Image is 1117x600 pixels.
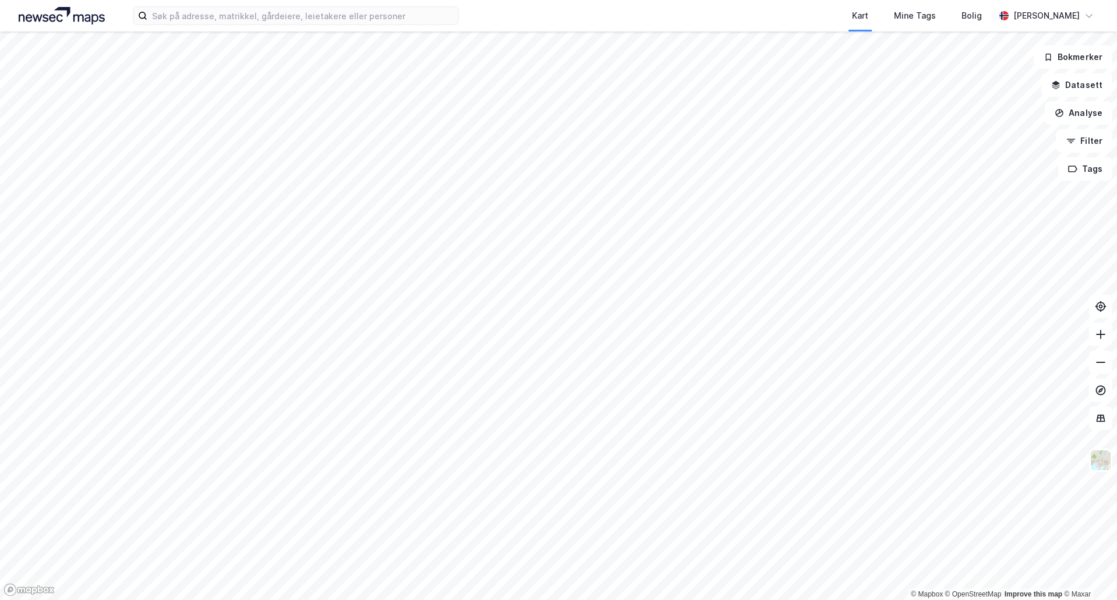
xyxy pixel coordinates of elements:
[19,7,105,24] img: logo.a4113a55bc3d86da70a041830d287a7e.svg
[1059,544,1117,600] iframe: Chat Widget
[1034,45,1112,69] button: Bokmerker
[1059,544,1117,600] div: Kontrollprogram for chat
[1056,129,1112,153] button: Filter
[1013,9,1080,23] div: [PERSON_NAME]
[3,583,55,597] a: Mapbox homepage
[852,9,868,23] div: Kart
[147,7,458,24] input: Søk på adresse, matrikkel, gårdeiere, leietakere eller personer
[894,9,936,23] div: Mine Tags
[1058,157,1112,181] button: Tags
[911,590,943,598] a: Mapbox
[1005,590,1062,598] a: Improve this map
[962,9,982,23] div: Bolig
[1045,101,1112,125] button: Analyse
[1090,449,1112,471] img: Z
[945,590,1002,598] a: OpenStreetMap
[1041,73,1112,97] button: Datasett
